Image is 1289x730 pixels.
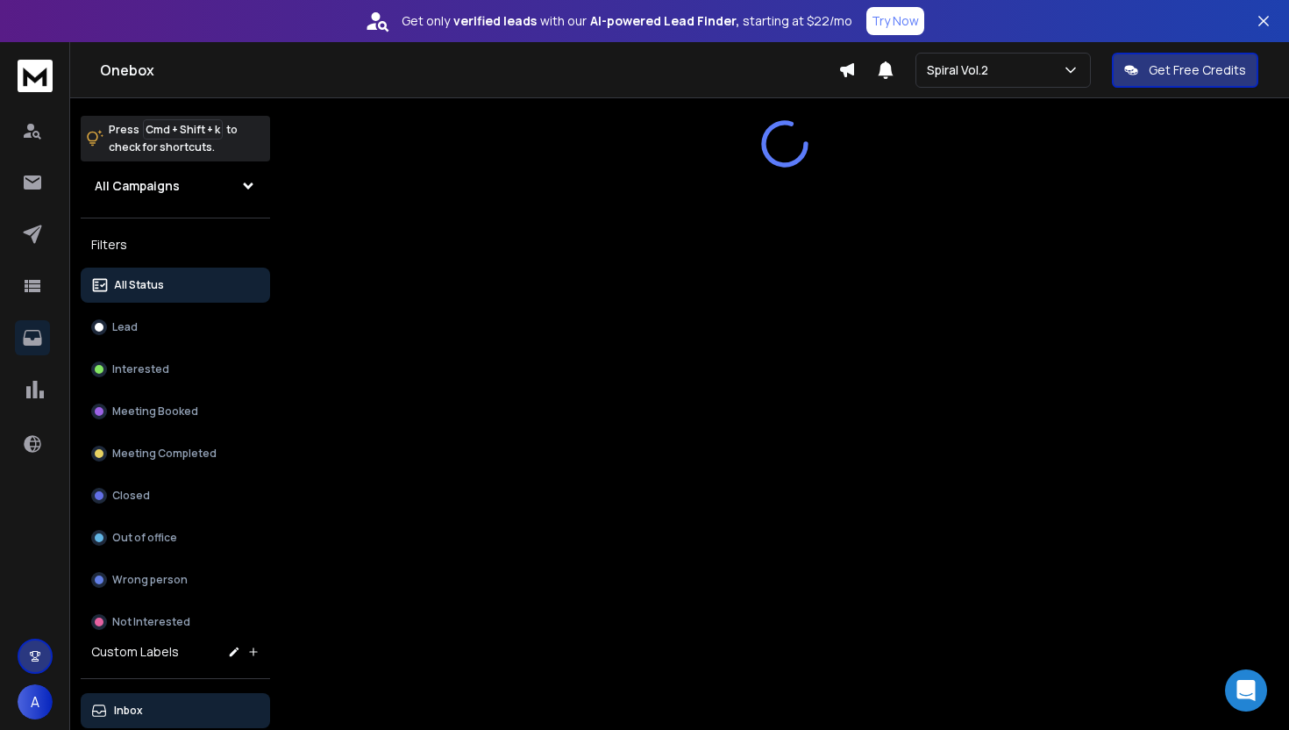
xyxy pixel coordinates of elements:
[81,605,270,640] button: Not Interested
[109,121,238,156] p: Press to check for shortcuts.
[18,60,53,92] img: logo
[81,562,270,598] button: Wrong person
[590,12,739,30] strong: AI-powered Lead Finder,
[112,404,198,419] p: Meeting Booked
[81,168,270,204] button: All Campaigns
[112,320,138,334] p: Lead
[18,684,53,719] button: A
[81,693,270,728] button: Inbox
[112,531,177,545] p: Out of office
[112,447,217,461] p: Meeting Completed
[100,60,838,81] h1: Onebox
[112,362,169,376] p: Interested
[114,278,164,292] p: All Status
[81,520,270,555] button: Out of office
[927,61,995,79] p: Spiral Vol.2
[1112,53,1258,88] button: Get Free Credits
[402,12,852,30] p: Get only with our starting at $22/mo
[81,352,270,387] button: Interested
[81,436,270,471] button: Meeting Completed
[143,119,223,140] span: Cmd + Shift + k
[81,310,270,345] button: Lead
[81,233,270,257] h3: Filters
[453,12,537,30] strong: verified leads
[112,489,150,503] p: Closed
[872,12,919,30] p: Try Now
[81,268,270,303] button: All Status
[81,394,270,429] button: Meeting Booked
[81,478,270,513] button: Closed
[1149,61,1246,79] p: Get Free Credits
[866,7,924,35] button: Try Now
[114,704,143,718] p: Inbox
[91,643,179,661] h3: Custom Labels
[95,177,180,195] h1: All Campaigns
[1225,669,1267,712] div: Open Intercom Messenger
[112,615,190,629] p: Not Interested
[112,573,188,587] p: Wrong person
